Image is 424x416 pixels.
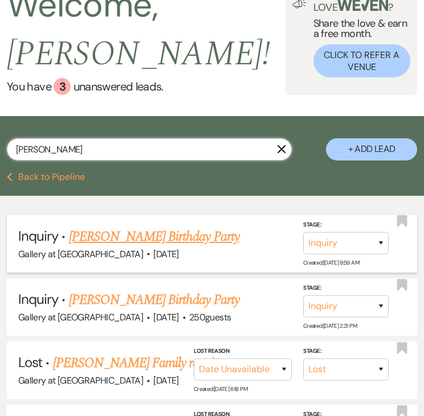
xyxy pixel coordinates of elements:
button: Click to Refer a Venue [313,44,410,77]
span: Gallery at [GEOGRAPHIC_DATA] [18,248,143,260]
span: Gallery at [GEOGRAPHIC_DATA] [18,374,143,386]
a: [PERSON_NAME] Family reunion party [53,353,254,373]
label: Lost Reason [194,346,292,356]
span: 250 guests [189,311,231,323]
span: [DATE] [153,248,178,260]
span: [DATE] [153,374,178,386]
input: Search by name, event date, email address or phone number [7,138,292,160]
span: Gallery at [GEOGRAPHIC_DATA] [18,311,143,323]
span: Created: [DATE] 2:31 PM [303,322,357,329]
span: [DATE] [153,311,178,323]
span: Created: [DATE] 9:59 AM [303,258,359,266]
span: Inquiry [18,227,58,245]
span: Inquiry [18,290,58,308]
span: Lost [18,353,42,371]
button: + Add Lead [326,138,417,160]
label: Stage: [303,219,389,229]
span: [PERSON_NAME] ! [7,28,270,80]
label: Stage: [303,282,389,293]
a: [PERSON_NAME] Birthday Party [69,290,239,310]
span: Created: [DATE] 6:18 PM [194,385,247,393]
a: [PERSON_NAME] Birthday Party [69,226,239,247]
button: Back to Pipeline [7,172,85,182]
div: 3 [54,78,71,95]
label: Stage: [303,346,389,356]
a: You have 3 unanswered leads. [7,78,286,95]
